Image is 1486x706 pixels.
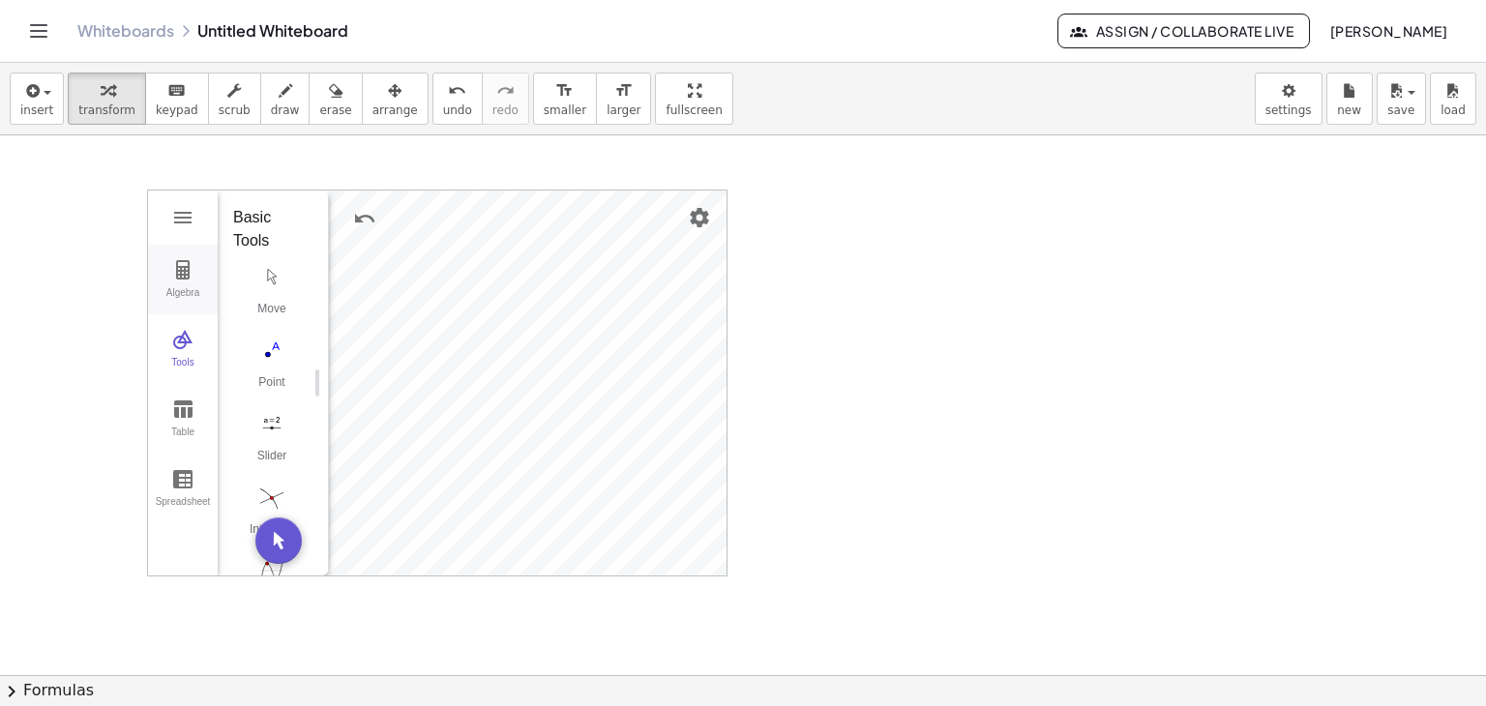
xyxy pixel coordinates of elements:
[1441,103,1466,117] span: load
[1326,73,1373,125] button: new
[596,73,651,125] button: format_sizelarger
[233,407,311,477] button: Slider. Select position
[152,287,214,314] div: Algebra
[372,103,418,117] span: arrange
[614,79,633,103] i: format_size
[655,73,732,125] button: fullscreen
[1337,103,1361,117] span: new
[1314,14,1463,48] button: [PERSON_NAME]
[1387,103,1414,117] span: save
[432,73,483,125] button: undoundo
[1255,73,1323,125] button: settings
[1074,22,1293,40] span: Assign / Collaborate Live
[1265,103,1312,117] span: settings
[233,334,311,403] button: Point. Select position or line, function, or curve
[1377,73,1426,125] button: save
[233,481,311,550] button: Intersect. Select intersection or two objects successively
[682,200,717,235] button: Settings
[496,79,515,103] i: redo
[1430,73,1476,125] button: load
[233,522,311,549] div: Intersect
[233,375,311,402] div: Point
[329,191,727,575] canvas: Graphics View 1
[607,103,640,117] span: larger
[208,73,261,125] button: scrub
[555,79,574,103] i: format_size
[233,260,311,330] button: Move. Drag or select object
[362,73,429,125] button: arrange
[666,103,722,117] span: fullscreen
[68,73,146,125] button: transform
[544,103,586,117] span: smaller
[171,206,194,229] img: Main Menu
[533,73,597,125] button: format_sizesmaller
[20,103,53,117] span: insert
[319,103,351,117] span: erase
[482,73,529,125] button: redoredo
[1057,14,1310,48] button: Assign / Collaborate Live
[255,517,302,564] button: Move. Drag or select object
[10,73,64,125] button: insert
[23,15,54,46] button: Toggle navigation
[156,103,198,117] span: keypad
[219,103,251,117] span: scrub
[147,190,728,576] div: Graphing Calculator
[77,21,174,41] a: Whiteboards
[167,79,186,103] i: keyboard
[152,357,214,384] div: Tools
[347,201,382,236] button: Undo
[233,206,298,252] div: Basic Tools
[271,103,300,117] span: draw
[145,73,209,125] button: keyboardkeypad
[1329,22,1447,40] span: [PERSON_NAME]
[78,103,135,117] span: transform
[443,103,472,117] span: undo
[260,73,311,125] button: draw
[492,103,519,117] span: redo
[448,79,466,103] i: undo
[152,496,214,523] div: Spreadsheet
[233,449,311,476] div: Slider
[309,73,362,125] button: erase
[152,427,214,454] div: Table
[233,302,311,329] div: Move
